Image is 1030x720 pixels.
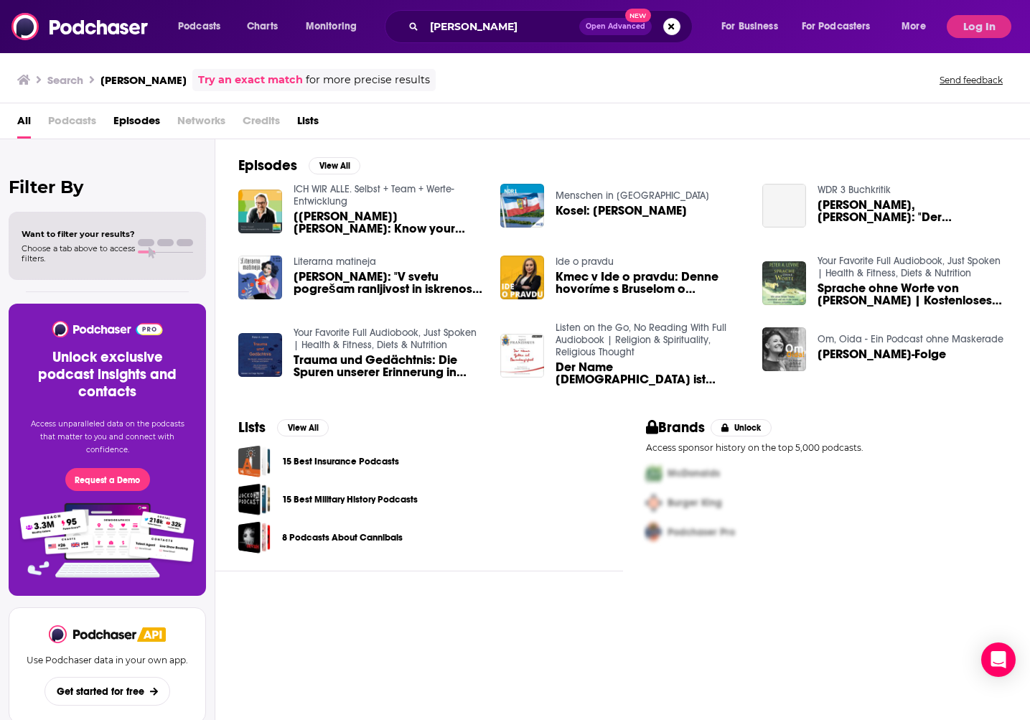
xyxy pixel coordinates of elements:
[17,109,31,139] a: All
[9,177,206,197] h2: Filter By
[48,109,96,139] span: Podcasts
[277,419,329,436] button: View All
[15,502,200,579] img: Pro Features
[556,322,726,358] a: Listen on the Go, No Reading With Full Audiobook | Religion & Spirituality, Religious Thought
[47,73,83,87] h3: Search
[818,348,946,360] a: Frankl-Fangirl-Folge
[65,468,150,491] button: Request a Demo
[556,256,614,268] a: Ide o pravdu
[238,156,297,174] h2: Episodes
[818,199,1007,223] a: Reinhart Koselleck, Carl Schmitt: "Der Briefwechsel"
[762,261,806,305] a: Sprache ohne Worte von Peter A. Levine | Kostenloses Hörbuch
[640,459,668,488] img: First Pro Logo
[625,9,651,22] span: New
[238,419,266,436] h2: Lists
[238,521,271,553] a: 8 Podcasts About Cannibals
[818,199,1007,223] span: [PERSON_NAME], [PERSON_NAME]: "Der Briefwechsel"
[802,17,871,37] span: For Podcasters
[556,205,687,217] span: Kosel: [PERSON_NAME]
[168,15,239,38] button: open menu
[668,497,722,509] span: Burger King
[294,354,483,378] span: Trauma und Gedächtnis: Die Spuren unserer Erinnerung in Körper und Gehirn von [PERSON_NAME] | Kos...
[238,419,329,436] a: ListsView All
[294,354,483,378] a: Trauma und Gedächtnis: Die Spuren unserer Erinnerung in Körper und Gehirn von Peter A. Levine | K...
[579,18,652,35] button: Open AdvancedNew
[711,15,796,38] button: open menu
[309,157,360,174] button: View All
[556,271,745,295] a: Kmec v Ide o pravdu: Denne hovoríme s Bruselom o otvorených témach. Plán obnovy nazývam 'zle zapn...
[640,488,668,518] img: Second Pro Logo
[818,282,1007,307] a: Sprache ohne Worte von Peter A. Levine | Kostenloses Hörbuch
[902,17,926,37] span: More
[721,17,778,37] span: For Business
[26,349,189,401] h3: Unlock exclusive podcast insights and contacts
[818,255,1001,279] a: Your Favorite Full Audiobook, Just Spoken | Health & Fitness, Diets & Nutrition
[282,530,403,546] a: 8 Podcasts About Cannibals
[294,271,483,295] a: Hannah Koselj Marušič: "V svetu pogrešam ranljivost in iskrenost, zato počnem to"
[818,333,1003,345] a: Om, Oida - Ein Podcast ohne Maskerade
[500,184,544,228] img: Kosel: Peter Viergutz
[238,190,282,233] img: [Martin] Peter Kosel: Know your talents - vitale Beziehungen zu zukünftigen Mitarbeitenden
[51,321,164,337] img: Podchaser - Follow, Share and Rate Podcasts
[762,184,806,228] a: Reinhart Koselleck, Carl Schmitt: "Der Briefwechsel"
[57,686,144,698] span: Get started for free
[668,467,720,480] span: McDonalds
[556,361,745,385] a: Der Name Gottes ist Barmherzigkeit von Papst Franziskus | Kostenloses Hörbuch
[238,333,282,377] img: Trauma und Gedächtnis: Die Spuren unserer Erinnerung in Körper und Gehirn von Peter A. Levine | K...
[500,334,544,378] img: Der Name Gottes ist Barmherzigkeit von Papst Franziskus | Kostenloses Hörbuch
[294,183,454,207] a: ICH WIR ALLE. Selbst + Team + Werte-Entwicklung
[500,256,544,299] img: Kmec v Ide o pravdu: Denne hovoríme s Bruselom o otvorených témach. Plán obnovy nazývam 'zle zapn...
[981,642,1016,677] div: Open Intercom Messenger
[247,17,278,37] span: Charts
[818,282,1007,307] span: Sprache ohne Worte von [PERSON_NAME] | Kostenloses Hörbuch
[45,677,170,706] button: Get started for free
[137,627,166,642] img: Podchaser API banner
[711,419,772,436] button: Unlock
[238,445,271,477] a: 15 Best Insurance Podcasts
[238,483,271,515] a: 15 Best Military History Podcasts
[49,625,138,643] img: Podchaser - Follow, Share and Rate Podcasts
[947,15,1011,38] button: Log In
[556,361,745,385] span: Der Name [DEMOGRAPHIC_DATA] ist Barmherzigkeit von Papst [PERSON_NAME] | Kostenloses Hörbuch
[398,10,706,43] div: Search podcasts, credits, & more...
[668,526,735,538] span: Podchaser Pro
[11,13,149,40] img: Podchaser - Follow, Share and Rate Podcasts
[296,15,375,38] button: open menu
[792,15,891,38] button: open menu
[294,256,376,268] a: Literarna matineja
[306,17,357,37] span: Monitoring
[646,419,706,436] h2: Brands
[935,74,1007,86] button: Send feedback
[113,109,160,139] a: Episodes
[238,156,360,174] a: EpisodesView All
[238,15,286,38] a: Charts
[646,442,1008,453] p: Access sponsor history on the top 5,000 podcasts.
[100,73,187,87] h3: [PERSON_NAME]
[22,243,135,263] span: Choose a tab above to access filters.
[297,109,319,139] a: Lists
[282,454,399,469] a: 15 Best Insurance Podcasts
[178,17,220,37] span: Podcasts
[27,655,188,665] p: Use Podchaser data in your own app.
[556,205,687,217] a: Kosel: Peter Viergutz
[294,327,477,351] a: Your Favorite Full Audiobook, Just Spoken | Health & Fitness, Diets & Nutrition
[177,109,225,139] span: Networks
[762,327,806,371] img: Frankl-Fangirl-Folge
[238,256,282,299] img: Hannah Koselj Marušič: "V svetu pogrešam ranljivost in iskrenost, zato počnem to"
[294,210,483,235] span: [[PERSON_NAME]] [PERSON_NAME]: Know your talents - vitale Beziehungen zu zukünftigen Mitarbeitenden
[26,418,189,457] p: Access unparalleled data on the podcasts that matter to you and connect with confidence.
[243,109,280,139] span: Credits
[818,348,946,360] span: [PERSON_NAME]-Folge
